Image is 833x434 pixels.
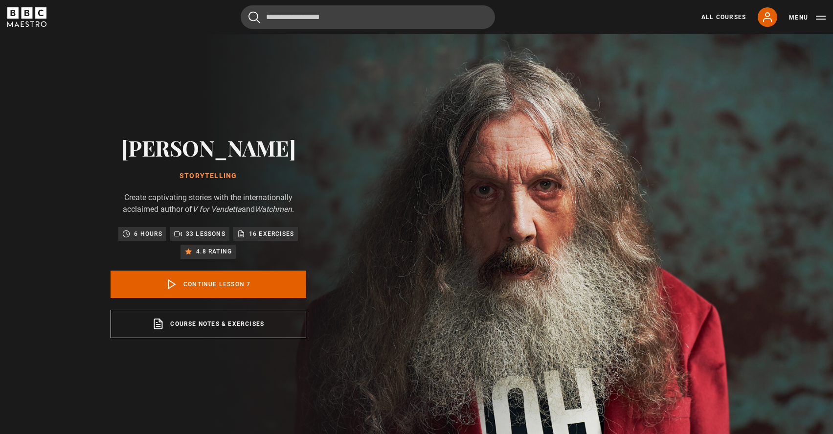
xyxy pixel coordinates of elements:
[196,247,232,256] p: 4.8 rating
[111,271,306,298] a: Continue lesson 7
[789,13,826,23] button: Toggle navigation
[241,5,495,29] input: Search
[134,229,162,239] p: 6 hours
[248,11,260,23] button: Submit the search query
[7,7,46,27] svg: BBC Maestro
[111,192,306,215] p: Create captivating stories with the internationally acclaimed author of and .
[192,205,242,214] i: V for Vendetta
[111,310,306,338] a: Course notes & exercises
[701,13,746,22] a: All Courses
[186,229,225,239] p: 33 lessons
[249,229,294,239] p: 16 exercises
[111,135,306,160] h2: [PERSON_NAME]
[111,172,306,180] h1: Storytelling
[255,205,292,214] i: Watchmen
